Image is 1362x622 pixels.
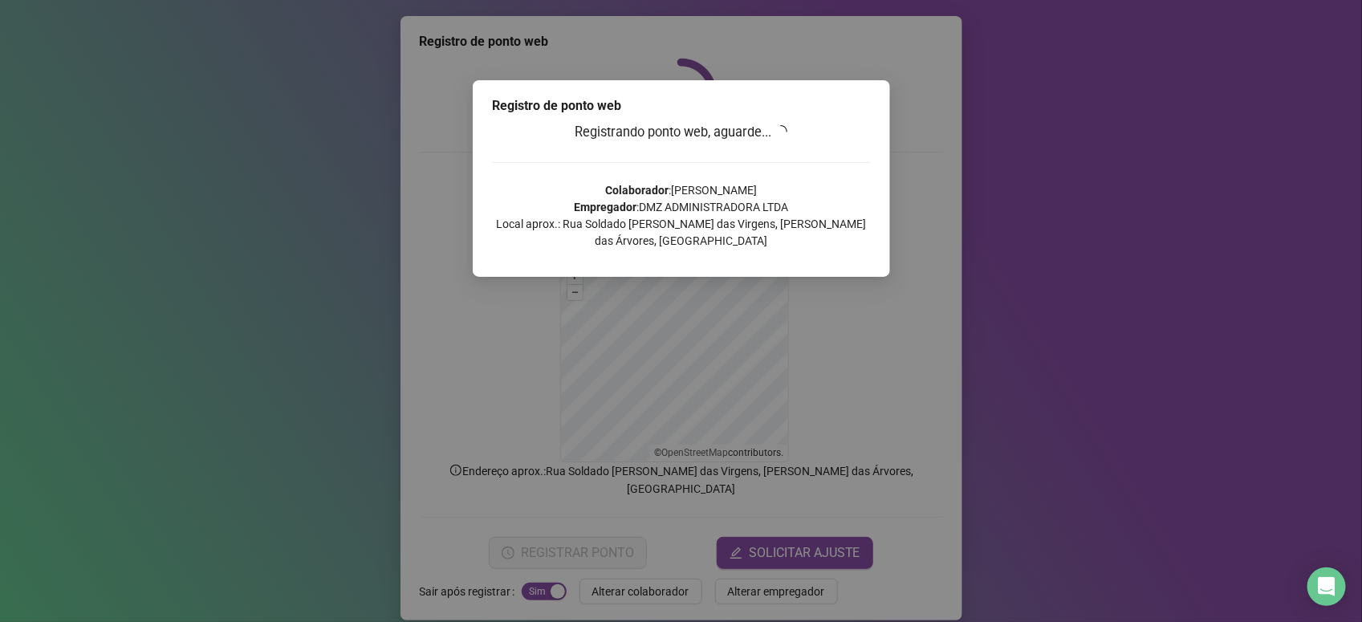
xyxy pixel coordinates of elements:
span: loading [772,123,790,140]
p: : [PERSON_NAME] : DMZ ADMINISTRADORA LTDA Local aprox.: Rua Soldado [PERSON_NAME] das Virgens, [P... [492,182,871,250]
h3: Registrando ponto web, aguarde... [492,122,871,143]
strong: Colaborador [605,184,669,197]
strong: Empregador [574,201,636,213]
div: Open Intercom Messenger [1307,567,1346,606]
div: Registro de ponto web [492,96,871,116]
